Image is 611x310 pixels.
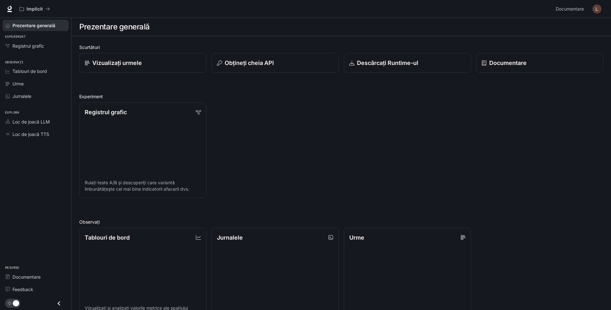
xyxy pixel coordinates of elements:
[79,94,103,99] font: Experiment
[3,271,69,282] a: Documentare
[3,66,69,77] a: Tablouri de bord
[12,274,41,280] font: Documentare
[3,284,69,295] a: Feedback
[85,109,127,115] font: Registrul grafic
[476,53,603,73] a: Documentare
[212,53,339,73] button: Obțineți cheia API
[344,53,471,73] a: Descărcați Runtime-ul
[79,53,206,73] a: Vizualizați urmele
[12,68,47,74] font: Tablouri de bord
[13,299,19,306] span: Comutare mod întunecat
[17,3,53,15] button: Toate spațiile de lucru
[3,40,69,52] a: Registrul grafic
[3,78,69,89] a: Urme
[489,60,527,66] font: Documentare
[12,287,33,292] font: Feedback
[225,60,274,66] font: Obțineți cheia API
[592,4,601,13] img: Avatarul utilizatorului
[79,219,100,225] font: Observați
[357,60,418,66] font: Descărcați Runtime-ul
[591,3,603,15] button: Avatarul utilizatorului
[5,110,19,115] font: Explora
[27,6,43,12] font: Implicit
[79,44,100,50] font: Scurtături
[12,93,31,99] font: Jurnalele
[12,119,50,124] font: Loc de joacă LLM
[3,129,69,140] a: Loc de joacă TTS
[5,266,19,270] font: Resurse
[12,81,24,86] font: Urme
[217,234,243,241] font: Jurnalele
[85,234,130,241] font: Tablouri de bord
[12,23,55,28] font: Prezentare generală
[553,3,588,15] a: Documentare
[12,43,44,49] font: Registrul grafic
[12,131,49,137] font: Loc de joacă TTS
[3,20,69,31] a: Prezentare generală
[79,102,206,198] a: Registrul graficRulați teste A/B și descoperiți care variantă îmbunătățește cel mai bine indicato...
[92,60,142,66] font: Vizualizați urmele
[3,116,69,127] a: Loc de joacă LLM
[556,6,584,12] font: Documentare
[79,22,150,31] font: Prezentare generală
[85,180,189,192] font: Rulați teste A/B și descoperiți care variantă îmbunătățește cel mai bine indicatorii afacerii dvs.
[5,60,24,64] font: Observați
[52,297,66,310] button: Închide sertarul
[349,234,364,241] font: Urme
[3,91,69,102] a: Jurnalele
[5,35,26,39] font: Experiment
